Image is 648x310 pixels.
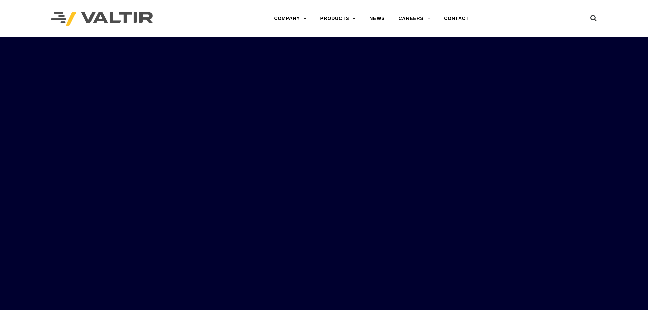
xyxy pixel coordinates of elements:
img: Valtir [51,12,153,26]
a: COMPANY [267,12,313,26]
a: NEWS [363,12,392,26]
a: CONTACT [437,12,476,26]
a: PRODUCTS [313,12,363,26]
a: CAREERS [392,12,437,26]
